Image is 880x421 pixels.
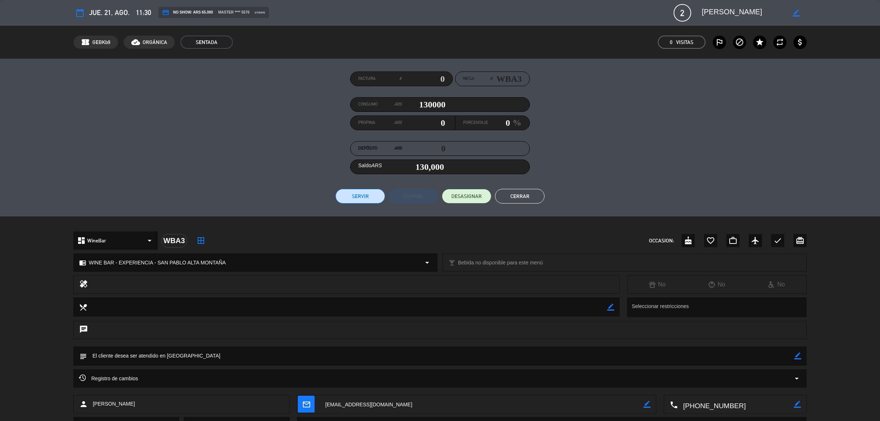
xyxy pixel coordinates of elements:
[401,73,445,84] input: 0
[649,237,674,245] span: OCCASION:
[448,259,455,266] i: local_bar
[79,259,86,266] i: chrome_reader_mode
[89,7,130,18] span: jue. 21, ago.
[670,400,678,409] i: local_phone
[492,73,522,84] input: number
[358,75,401,83] label: Factura
[180,36,233,49] span: SENTADA
[394,101,402,108] em: ARS
[73,6,87,19] button: calendar_today
[670,38,672,47] span: 0
[87,237,106,245] span: WineBar
[510,116,521,130] em: %
[684,236,693,245] i: cake
[131,38,140,47] i: cloud_done
[143,38,167,47] span: ORGÁNICA
[706,236,715,245] i: favorite_border
[423,258,432,267] i: arrow_drop_down
[358,161,382,170] label: Saldo
[89,259,226,267] span: WINE BAR - EXPERIENCIA - SAN PABLO ALTA MONTAÑA
[729,236,737,245] i: work_outline
[79,352,87,360] i: subject
[442,189,491,204] button: DESASIGNAR
[358,145,402,152] label: Depósito
[796,236,804,245] i: card_giftcard
[93,400,135,408] span: [PERSON_NAME]
[389,189,438,204] button: Cobrar
[161,234,187,248] div: WBA3
[796,38,804,47] i: attach_money
[674,4,691,22] span: 2
[92,38,110,47] span: GEBKb9
[463,119,488,127] label: Porcentaje
[488,117,510,128] input: 0
[394,145,402,152] em: ARS
[402,99,445,110] input: 0
[399,75,401,83] em: #
[775,38,784,47] i: repeat
[358,119,402,127] label: Propina
[607,304,614,311] i: border_color
[358,101,402,108] label: Consumo
[394,119,402,127] em: ARS
[136,7,151,18] span: 11:30
[162,9,169,16] i: credit_card
[79,400,88,409] i: person
[255,10,265,15] span: stripe
[715,38,724,47] i: outlined_flag
[79,325,88,335] i: chat
[747,280,806,289] div: No
[335,189,385,204] button: Servir
[79,303,87,311] i: local_dining
[490,75,492,83] em: #
[81,38,90,47] span: confirmation_number
[792,374,801,383] i: arrow_drop_down
[79,279,88,290] i: healing
[77,236,86,245] i: dashboard
[643,401,650,408] i: border_color
[495,189,544,204] button: Cerrar
[794,352,801,359] i: border_color
[735,38,744,47] i: block
[794,401,801,408] i: border_color
[402,117,445,128] input: 0
[302,400,310,408] i: mail_outline
[145,236,154,245] i: arrow_drop_down
[451,193,482,200] span: DESASIGNAR
[79,374,138,383] span: Registro de cambios
[755,38,764,47] i: star
[773,236,782,245] i: check
[463,75,474,83] span: Mesa
[371,162,382,168] em: ARS
[627,280,687,289] div: No
[751,236,760,245] i: airplanemode_active
[76,8,84,17] i: calendar_today
[793,10,800,17] i: border_color
[458,259,543,267] span: Bebida no disponible para este menú
[162,9,213,16] span: NO SHOW: ARS 65.000
[687,280,747,289] div: No
[676,38,693,47] em: Visitas
[197,236,205,245] i: border_all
